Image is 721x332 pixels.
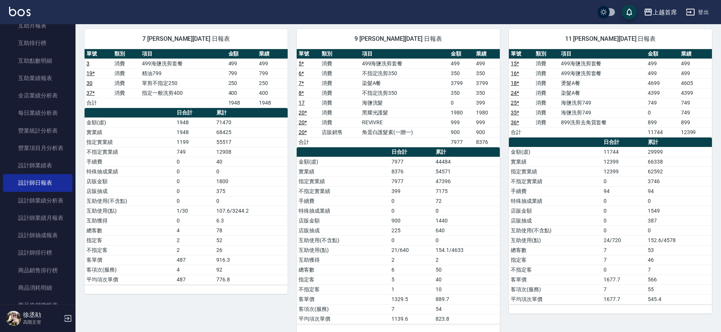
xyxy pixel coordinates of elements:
[214,255,288,265] td: 916.3
[509,255,602,265] td: 指定客
[559,59,646,68] td: 499海鹽洗剪套餐
[297,245,390,255] td: 互助使用(點)
[175,167,214,176] td: 0
[646,157,712,167] td: 66338
[214,176,288,186] td: 1800
[602,284,646,294] td: 7
[140,49,226,59] th: 項目
[509,157,602,167] td: 實業績
[85,235,175,245] td: 指定客
[175,216,214,225] td: 0
[449,98,475,108] td: 0
[559,88,646,98] td: 染髮A餐
[175,255,214,265] td: 487
[474,88,500,98] td: 350
[449,108,475,117] td: 1980
[3,209,72,227] a: 設計師業績月報表
[3,34,72,52] a: 互助排行榜
[641,5,680,20] button: 上越首席
[297,157,390,167] td: 金額(虛)
[175,206,214,216] td: 1/30
[140,88,226,98] td: 指定一般洗剪400
[434,225,500,235] td: 640
[86,60,89,66] a: 3
[214,206,288,216] td: 107.6/3244.2
[646,59,679,68] td: 499
[474,78,500,88] td: 3799
[297,167,390,176] td: 實業績
[534,88,559,98] td: 消費
[3,87,72,104] a: 全店業績分析表
[449,78,475,88] td: 3799
[140,59,226,68] td: 499海鹽洗剪套餐
[449,68,475,78] td: 350
[390,255,434,265] td: 2
[3,122,72,139] a: 營業統計分析表
[85,49,112,59] th: 單號
[509,235,602,245] td: 互助使用(點)
[679,108,712,117] td: 749
[653,8,677,17] div: 上越首席
[3,227,72,244] a: 設計師抽成報表
[434,235,500,245] td: 0
[175,117,214,127] td: 1948
[85,137,175,147] td: 指定實業績
[85,255,175,265] td: 客單價
[449,49,475,59] th: 金額
[434,265,500,275] td: 50
[474,117,500,127] td: 999
[360,59,449,68] td: 499海鹽洗剪套餐
[534,68,559,78] td: 消費
[509,186,602,196] td: 手續費
[175,186,214,196] td: 0
[679,68,712,78] td: 499
[85,245,175,255] td: 不指定客
[257,59,288,68] td: 499
[449,137,475,147] td: 7977
[297,147,500,324] table: a dense table
[390,225,434,235] td: 225
[175,137,214,147] td: 1199
[297,49,500,147] table: a dense table
[679,117,712,127] td: 899
[320,78,360,88] td: 消費
[434,314,500,324] td: 823.8
[559,49,646,59] th: 項目
[320,117,360,127] td: 消費
[646,245,712,255] td: 53
[297,314,390,324] td: 平均項次單價
[3,157,72,174] a: 設計師業績表
[474,49,500,59] th: 業績
[390,186,434,196] td: 399
[646,294,712,304] td: 545.4
[602,255,646,265] td: 7
[602,275,646,284] td: 1677.7
[434,294,500,304] td: 889.7
[646,186,712,196] td: 94
[297,235,390,245] td: 互助使用(不含點)
[646,235,712,245] td: 152.6/4578
[85,49,288,108] table: a dense table
[175,245,214,255] td: 2
[3,17,72,34] a: 互助月報表
[646,137,712,147] th: 累計
[297,206,390,216] td: 特殊抽成業績
[434,176,500,186] td: 47396
[6,311,21,326] img: Person
[449,127,475,137] td: 900
[509,206,602,216] td: 店販金額
[297,255,390,265] td: 互助獲得
[85,275,175,284] td: 平均項次單價
[509,225,602,235] td: 互助使用(不含點)
[679,78,712,88] td: 4605
[140,68,226,78] td: 精油799
[390,196,434,206] td: 0
[559,117,646,127] td: 899洗剪去角質套餐
[390,176,434,186] td: 7977
[175,225,214,235] td: 4
[390,314,434,324] td: 1139.6
[509,216,602,225] td: 店販抽成
[3,244,72,261] a: 設計師排行榜
[85,265,175,275] td: 客項次(服務)
[646,88,679,98] td: 4399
